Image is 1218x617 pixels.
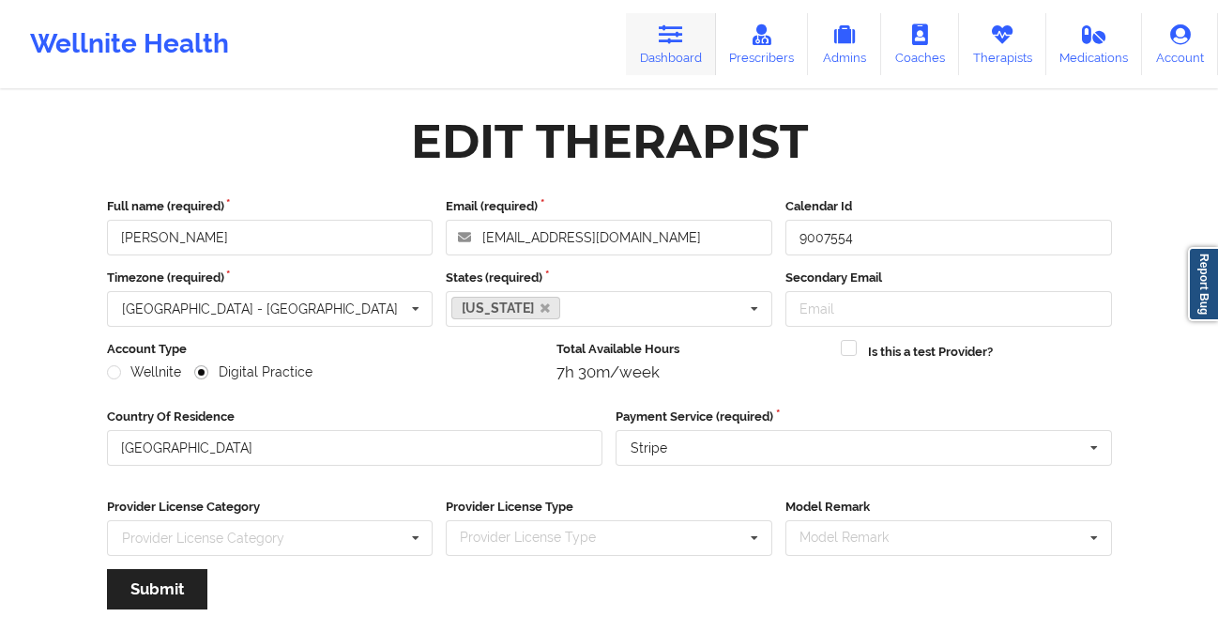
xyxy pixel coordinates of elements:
a: Admins [808,13,881,75]
label: Provider License Type [446,498,772,517]
input: Email [785,291,1112,327]
label: Provider License Category [107,498,434,517]
label: Digital Practice [194,364,312,380]
div: Model Remark [795,527,916,548]
a: Prescribers [716,13,809,75]
label: Account Type [107,340,544,359]
div: Provider License Category [122,532,284,545]
label: Calendar Id [785,197,1112,216]
label: Is this a test Provider? [868,343,993,362]
div: [GEOGRAPHIC_DATA] - [GEOGRAPHIC_DATA] [122,302,398,316]
button: Submit [107,569,207,609]
label: Secondary Email [785,269,1112,287]
div: 7h 30m/week [556,362,828,381]
label: Payment Service (required) [616,408,1112,426]
a: Report Bug [1188,247,1218,321]
input: Full name [107,220,434,255]
label: Total Available Hours [556,340,828,359]
label: States (required) [446,269,772,287]
a: Coaches [881,13,959,75]
a: Account [1142,13,1218,75]
label: Wellnite [107,364,182,380]
label: Full name (required) [107,197,434,216]
a: Medications [1046,13,1143,75]
a: [US_STATE] [451,297,560,319]
label: Timezone (required) [107,269,434,287]
a: Dashboard [626,13,716,75]
div: Provider License Type [455,527,623,548]
a: Therapists [959,13,1046,75]
input: Calendar Id [785,220,1112,255]
div: Edit Therapist [411,112,808,171]
label: Country Of Residence [107,408,603,426]
div: Stripe [631,441,667,455]
input: Email address [446,220,772,255]
label: Email (required) [446,197,772,216]
label: Model Remark [785,498,1112,517]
